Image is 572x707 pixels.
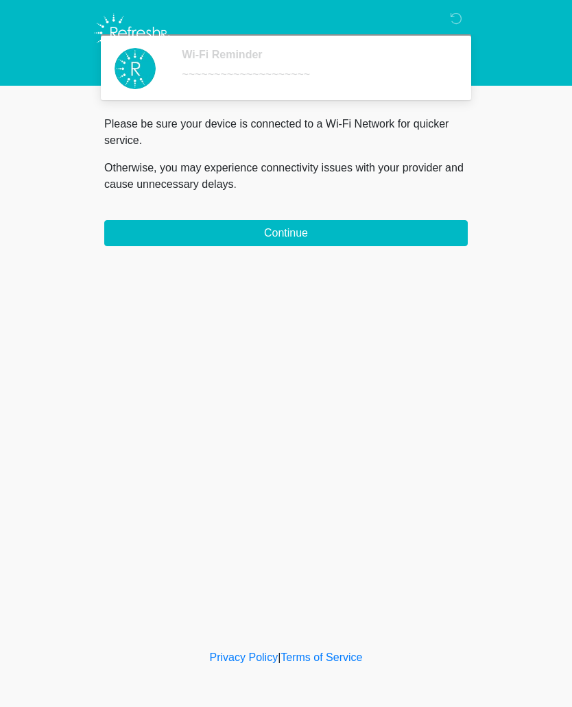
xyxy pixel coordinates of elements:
a: Terms of Service [281,651,362,663]
img: Refresh RX Logo [91,10,174,56]
button: Continue [104,220,468,246]
img: Agent Avatar [115,48,156,89]
a: Privacy Policy [210,651,278,663]
p: Otherwise, you may experience connectivity issues with your provider and cause unnecessary delays [104,160,468,193]
div: ~~~~~~~~~~~~~~~~~~~~ [182,67,447,83]
span: . [234,178,237,190]
a: | [278,651,281,663]
p: Please be sure your device is connected to a Wi-Fi Network for quicker service. [104,116,468,149]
